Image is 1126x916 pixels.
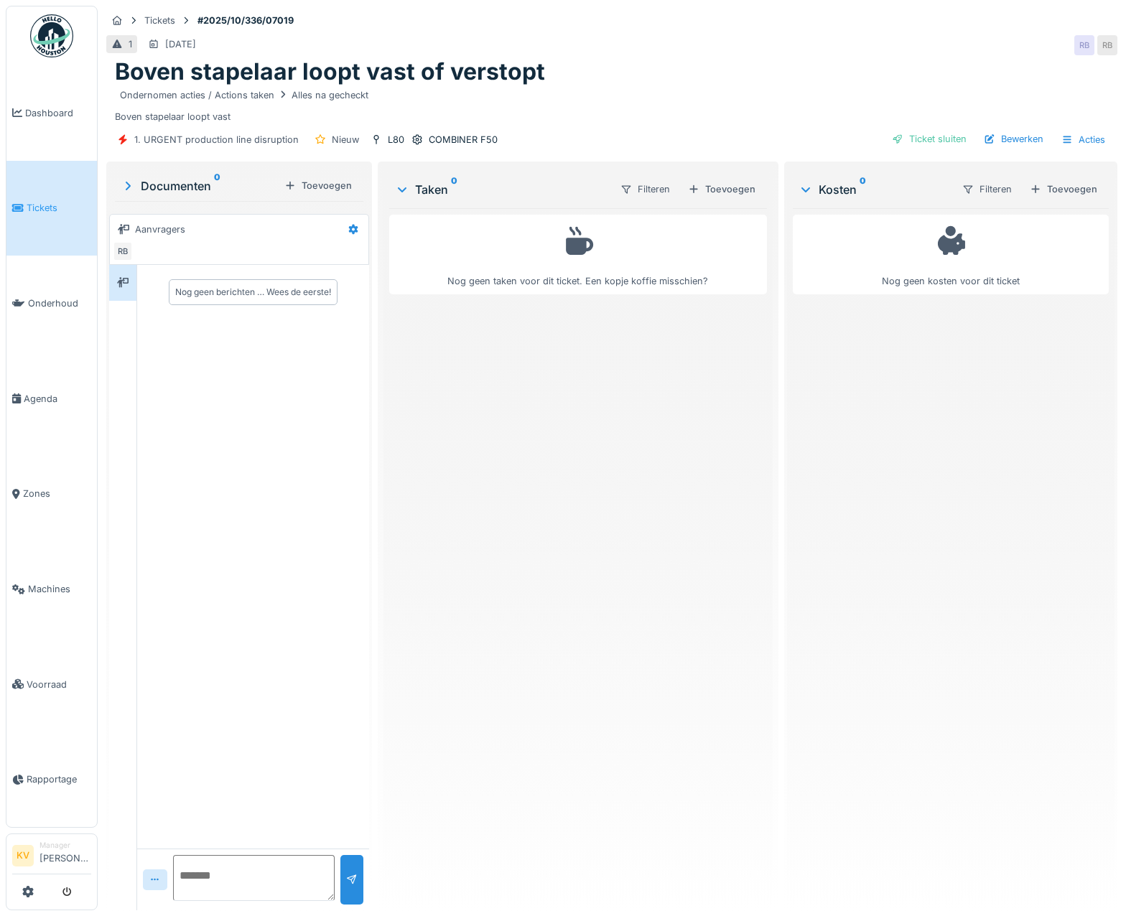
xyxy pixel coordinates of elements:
div: Documenten [121,177,279,195]
span: Zones [23,487,91,500]
a: Machines [6,541,97,637]
div: Nog geen berichten … Wees de eerste! [175,286,331,299]
span: Voorraad [27,678,91,691]
div: Ticket sluiten [886,129,972,149]
span: Dashboard [25,106,91,120]
div: [DATE] [165,37,196,51]
div: RB [1074,35,1094,55]
div: Nieuw [332,133,359,146]
a: KV Manager[PERSON_NAME] [12,840,91,874]
li: [PERSON_NAME] [39,840,91,871]
div: Filteren [614,179,676,200]
span: Agenda [24,392,91,406]
a: Zones [6,447,97,542]
li: KV [12,845,34,866]
div: RB [113,241,133,261]
span: Tickets [27,201,91,215]
div: Nog geen taken voor dit ticket. Een kopje koffie misschien? [399,221,758,288]
a: Voorraad [6,637,97,732]
span: Rapportage [27,772,91,786]
div: Ondernomen acties / Actions taken Alles na gecheckt [120,88,368,102]
a: Onderhoud [6,256,97,351]
a: Dashboard [6,65,97,161]
a: Rapportage [6,732,97,828]
div: Bewerken [978,129,1049,149]
strong: #2025/10/336/07019 [192,14,299,27]
img: Badge_color-CXgf-gQk.svg [30,14,73,57]
div: Acties [1055,129,1112,150]
sup: 0 [451,181,457,198]
sup: 0 [214,177,220,195]
div: Kosten [799,181,950,198]
a: Tickets [6,161,97,256]
div: RB [1097,35,1117,55]
div: 1. URGENT production line disruption [134,133,299,146]
div: Filteren [956,179,1018,200]
div: Aanvragers [135,223,185,236]
div: L80 [388,133,404,146]
div: Manager [39,840,91,851]
span: Onderhoud [28,296,91,310]
div: Boven stapelaar loopt vast [115,86,1109,123]
sup: 0 [860,181,866,198]
span: Machines [28,582,91,596]
div: COMBINER F50 [429,133,498,146]
h1: Boven stapelaar loopt vast of verstopt [115,58,545,85]
div: Toevoegen [682,179,761,199]
div: Nog geen kosten voor dit ticket [802,221,1099,288]
div: Toevoegen [1024,179,1103,199]
div: 1 [129,37,132,51]
div: Tickets [144,14,175,27]
div: Taken [395,181,608,198]
a: Agenda [6,351,97,447]
div: Toevoegen [279,176,358,195]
